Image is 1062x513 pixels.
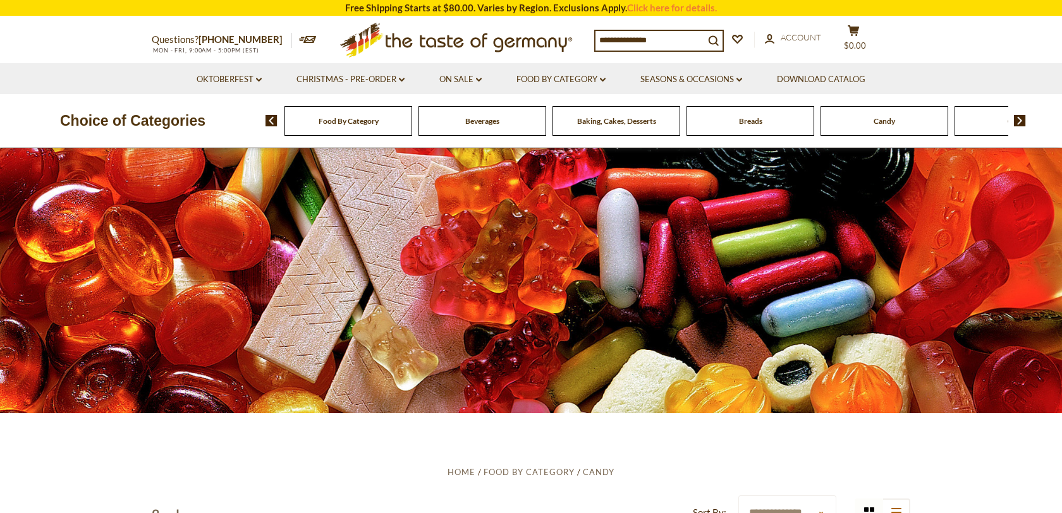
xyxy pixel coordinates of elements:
[319,116,379,126] a: Food By Category
[197,73,262,87] a: Oktoberfest
[874,116,895,126] a: Candy
[627,2,717,13] a: Click here for details.
[765,31,821,45] a: Account
[484,467,575,477] a: Food By Category
[1014,115,1026,126] img: next arrow
[152,47,259,54] span: MON - FRI, 9:00AM - 5:00PM (EST)
[777,73,865,87] a: Download Catalog
[844,40,866,51] span: $0.00
[265,115,278,126] img: previous arrow
[296,73,405,87] a: Christmas - PRE-ORDER
[465,116,499,126] a: Beverages
[448,467,475,477] a: Home
[516,73,606,87] a: Food By Category
[739,116,762,126] a: Breads
[583,467,614,477] a: Candy
[640,73,742,87] a: Seasons & Occasions
[152,32,292,48] p: Questions?
[198,33,283,45] a: [PHONE_NUMBER]
[781,32,821,42] span: Account
[834,25,872,56] button: $0.00
[577,116,656,126] a: Baking, Cakes, Desserts
[439,73,482,87] a: On Sale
